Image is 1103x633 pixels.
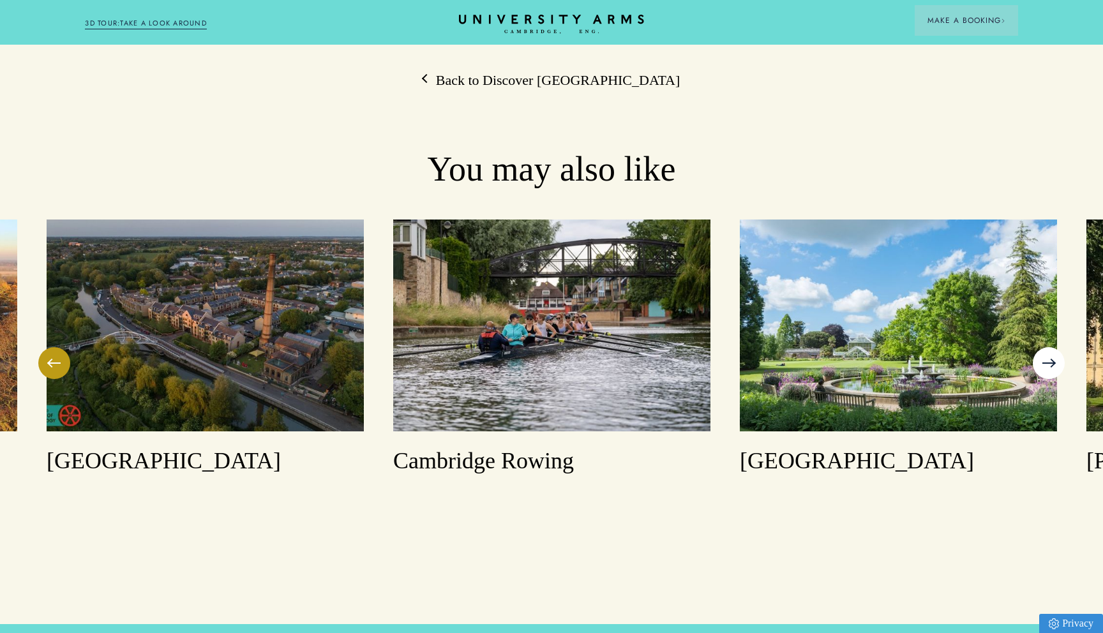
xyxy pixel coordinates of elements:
button: Next Slide [1033,347,1065,379]
img: image-5dc1c30ef1ee848ab5acc0371e5bede88de1bdb1-1920x1079-jpg [47,220,364,431]
h3: [GEOGRAPHIC_DATA] [740,446,1057,477]
img: image-b219effde6e0c153f021f7873f78b2416f1675ec-7286x4863-jpg [740,220,1057,431]
a: Home [459,15,644,34]
a: Cambridge Rowing [393,220,710,476]
h3: Cambridge Rowing [393,446,710,477]
a: Back to Discover [GEOGRAPHIC_DATA] [423,71,680,90]
a: Privacy [1039,614,1103,633]
h2: You may also like [126,149,977,191]
button: Previous Slide [38,347,70,379]
a: [GEOGRAPHIC_DATA] [740,220,1057,476]
img: Arrow icon [1001,19,1005,23]
button: Make a BookingArrow icon [915,5,1018,36]
h3: [GEOGRAPHIC_DATA] [47,446,364,477]
img: Privacy [1049,618,1059,629]
a: [GEOGRAPHIC_DATA] [47,220,364,476]
a: 3D TOUR:TAKE A LOOK AROUND [85,18,207,29]
img: image-025c2a9ace1a3ef1b4b8469d4c0cb75c52fe3e25-6000x4000-jpg [393,220,710,431]
span: Make a Booking [927,15,1005,26]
